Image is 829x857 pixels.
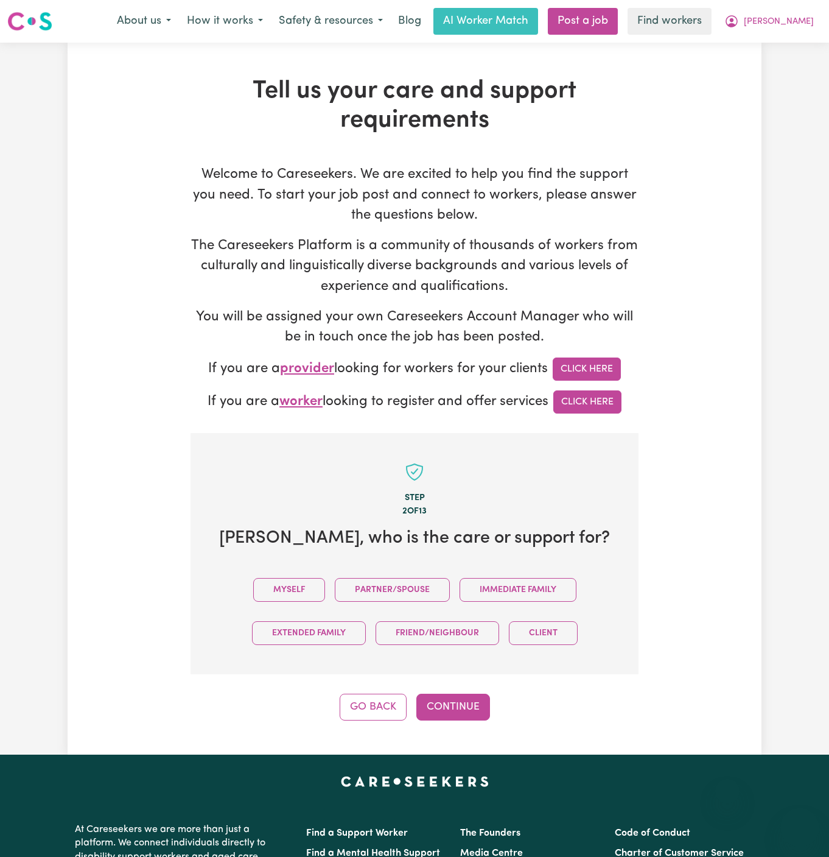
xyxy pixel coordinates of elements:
button: Go Back [340,694,407,721]
button: Safety & resources [271,9,391,34]
button: My Account [716,9,822,34]
h1: Tell us your care and support requirements [191,77,638,135]
a: Code of Conduct [615,828,690,838]
button: Client [509,621,578,645]
div: Step [210,492,619,505]
span: [PERSON_NAME] [744,15,814,29]
a: AI Worker Match [433,8,538,35]
button: About us [109,9,179,34]
p: If you are a looking for workers for your clients [191,358,638,381]
a: The Founders [460,828,520,838]
button: Partner/Spouse [335,578,450,602]
a: Post a job [548,8,618,35]
a: Find a Support Worker [306,828,408,838]
span: provider [280,362,334,376]
iframe: Button to launch messaging window [780,808,819,847]
a: Blog [391,8,428,35]
button: Friend/Neighbour [376,621,499,645]
button: Immediate Family [460,578,576,602]
p: Welcome to Careseekers. We are excited to help you find the support you need. To start your job p... [191,164,638,226]
button: Continue [416,694,490,721]
a: Careseekers logo [7,7,52,35]
span: worker [279,395,323,409]
button: Extended Family [252,621,366,645]
button: How it works [179,9,271,34]
img: Careseekers logo [7,10,52,32]
p: You will be assigned your own Careseekers Account Manager who will be in touch once the job has b... [191,307,638,348]
p: The Careseekers Platform is a community of thousands of workers from culturally and linguisticall... [191,236,638,297]
p: If you are a looking to register and offer services [191,390,638,414]
button: Myself [253,578,325,602]
a: Find workers [628,8,712,35]
iframe: Close message [715,779,740,803]
a: Careseekers home page [341,777,489,786]
h2: [PERSON_NAME] , who is the care or support for? [210,527,619,549]
a: Click Here [553,358,621,381]
a: Click Here [553,390,621,414]
div: 2 of 13 [210,504,619,518]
